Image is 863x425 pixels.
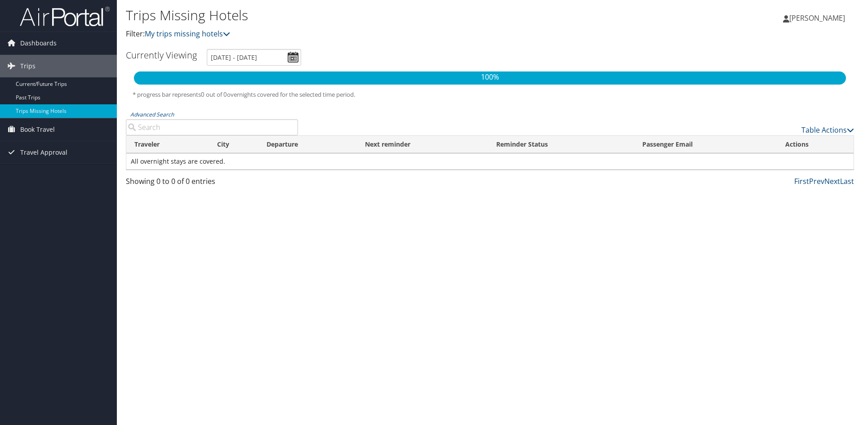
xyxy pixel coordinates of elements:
th: Passenger Email: activate to sort column ascending [634,136,777,153]
input: [DATE] - [DATE] [207,49,301,66]
span: Travel Approval [20,141,67,164]
span: 0 out of 0 [201,90,227,98]
a: Prev [809,176,824,186]
th: Traveler: activate to sort column ascending [126,136,209,153]
span: [PERSON_NAME] [789,13,845,23]
a: Table Actions [801,125,854,135]
h1: Trips Missing Hotels [126,6,611,25]
img: airportal-logo.png [20,6,110,27]
th: City: activate to sort column ascending [209,136,258,153]
p: 100% [134,72,846,83]
th: Actions [777,136,854,153]
div: Showing 0 to 0 of 0 entries [126,176,298,191]
input: Advanced Search [126,119,298,135]
h5: * progress bar represents overnights covered for the selected time period. [133,90,847,99]
a: Advanced Search [130,111,174,118]
a: First [794,176,809,186]
td: All overnight stays are covered. [126,153,854,170]
th: Reminder Status [488,136,634,153]
span: Trips [20,55,36,77]
h3: Currently Viewing [126,49,197,61]
span: Dashboards [20,32,57,54]
a: [PERSON_NAME] [783,4,854,31]
th: Next reminder [357,136,489,153]
a: My trips missing hotels [145,29,230,39]
a: Last [840,176,854,186]
p: Filter: [126,28,611,40]
a: Next [824,176,840,186]
th: Departure: activate to sort column descending [258,136,356,153]
span: Book Travel [20,118,55,141]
